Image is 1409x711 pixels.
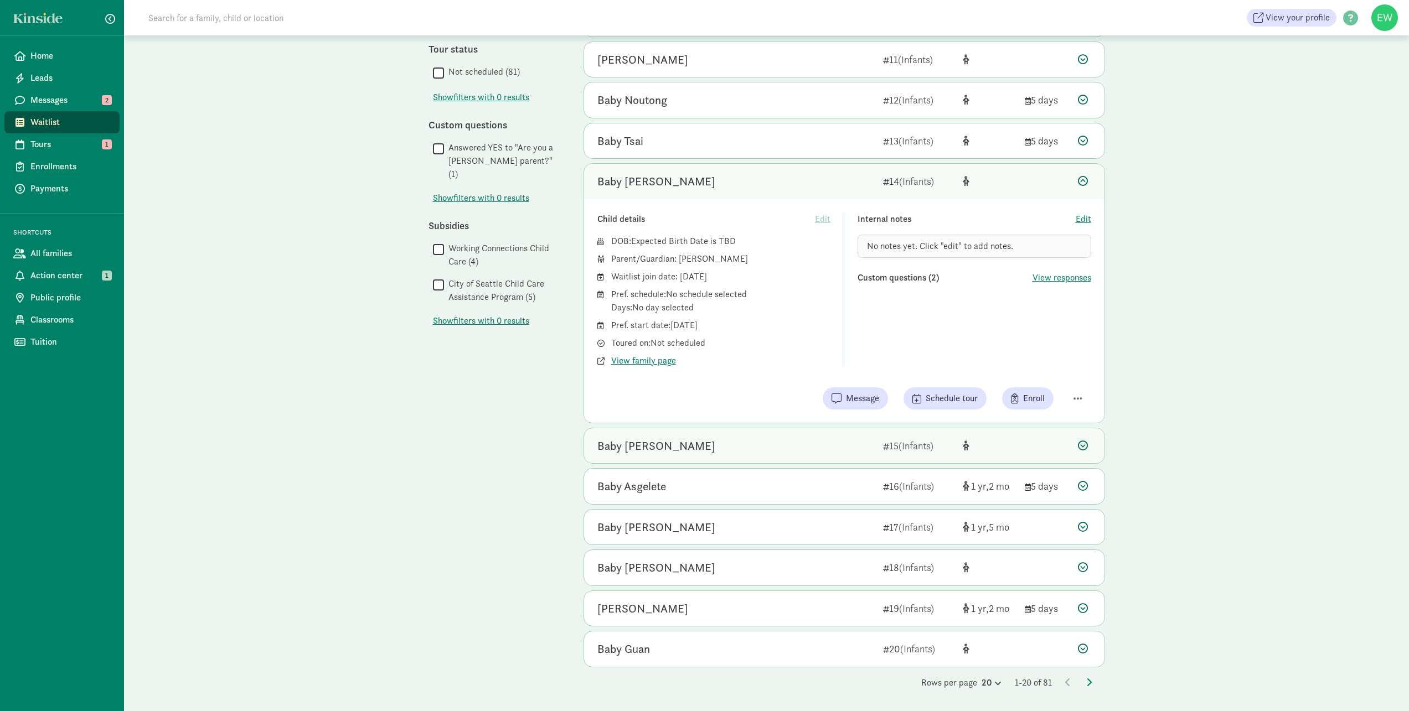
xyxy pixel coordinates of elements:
[4,155,120,178] a: Enrollments
[883,520,954,534] div: 17
[1266,11,1330,24] span: View your profile
[30,160,111,173] span: Enrollments
[4,178,120,200] a: Payments
[444,65,520,79] label: Not scheduled (81)
[883,133,954,148] div: 13
[963,92,1016,107] div: [object Object]
[926,392,978,405] span: Schedule tour
[1247,9,1336,27] a: View your profile
[597,212,816,226] div: Child details
[899,439,933,452] span: (Infants)
[30,291,111,304] span: Public profile
[597,132,643,150] div: Baby Tsai
[982,676,1002,689] div: 20
[971,521,989,533] span: 1
[1025,601,1069,616] div: 5 days
[4,264,120,287] a: Action center 1
[883,438,954,453] div: 15
[963,560,1016,575] div: [object Object]
[30,94,111,107] span: Messages
[584,676,1105,689] div: Rows per page 1-20 of 81
[963,479,1016,494] div: [object Object]
[597,478,666,495] div: Baby Asgelete
[433,91,529,104] button: Showfilters with 0 results
[883,92,954,107] div: 12
[1076,212,1091,226] button: Edit
[4,309,120,331] a: Classrooms
[611,319,831,332] div: Pref. start date: [DATE]
[4,133,120,155] a: Tours 1
[611,288,831,314] div: Pref. schedule: No schedule selected Days: No day selected
[963,133,1016,148] div: [object Object]
[142,7,452,29] input: Search for a family, child or location
[4,111,120,133] a: Waitlist
[611,354,676,367] button: View family page
[30,335,111,349] span: Tuition
[899,602,934,615] span: (Infants)
[611,336,831,350] div: Toured on: Not scheduled
[1002,387,1054,409] button: Enroll
[963,641,1016,656] div: [object Object]
[429,218,561,233] div: Subsidies
[102,95,112,105] span: 2
[989,480,1009,492] span: 2
[611,235,831,248] div: DOB:
[102,139,112,149] span: 1
[4,287,120,309] a: Public profile
[989,521,1009,533] span: 5
[433,191,529,205] button: Showfilters with 0 results
[433,191,529,205] span: Show filters with 0 results
[433,314,529,328] span: Show filters with 0 results
[444,141,561,181] label: Answered YES to "Are you a [PERSON_NAME] parent?" (1)
[1025,479,1069,494] div: 5 days
[883,479,954,494] div: 16
[429,117,561,132] div: Custom questions
[30,138,111,151] span: Tours
[815,212,830,226] span: Edit
[429,41,561,56] div: Tour status
[971,602,989,615] span: 1
[597,559,715,577] div: Baby Burge
[1025,92,1069,107] div: 5 days
[433,91,529,104] span: Show filters with 0 results
[30,71,111,85] span: Leads
[867,240,1013,252] span: No notes yet. Click "edit" to add notes.
[4,242,120,264] a: All families
[597,91,667,109] div: Baby Noutong
[4,67,120,89] a: Leads
[597,173,715,190] div: Baby Yamane
[611,252,831,266] div: Parent/Guardian: [PERSON_NAME]
[30,182,111,195] span: Payments
[1033,271,1091,284] button: View responses
[899,561,934,574] span: (Infants)
[899,94,933,106] span: (Infants)
[4,45,120,67] a: Home
[597,51,688,69] div: Baby Bailey
[433,314,529,328] button: Showfilters with 0 results
[963,601,1016,616] div: [object Object]
[899,134,933,147] span: (Infants)
[30,269,111,282] span: Action center
[1023,392,1045,405] span: Enroll
[102,271,112,281] span: 1
[30,49,111,63] span: Home
[899,175,934,188] span: (Infants)
[444,277,561,304] label: City of Seattle Child Care Assistance Program (5)
[904,387,987,409] button: Schedule tour
[963,520,1016,534] div: [object Object]
[989,602,1009,615] span: 2
[631,235,736,247] span: Expected Birth Date is TBD
[899,521,933,533] span: (Infants)
[4,89,120,111] a: Messages 2
[823,387,888,409] button: Message
[963,52,1016,67] div: [object Object]
[858,212,1076,226] div: Internal notes
[597,518,715,536] div: Baby Servin
[444,242,561,268] label: Working Connections Child Care (4)
[1354,658,1409,711] iframe: Chat Widget
[597,600,688,617] div: Poppy Thaddeus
